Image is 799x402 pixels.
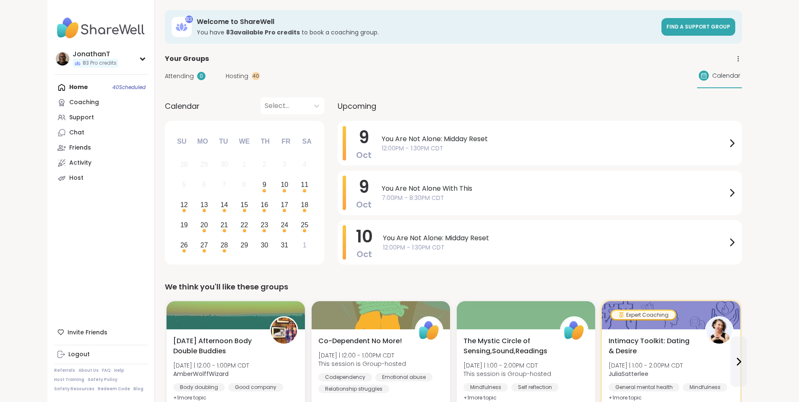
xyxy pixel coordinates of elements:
div: 30 [261,239,268,251]
div: Choose Monday, October 27th, 2025 [195,236,213,254]
div: Support [69,113,94,122]
img: ShareWell [416,318,442,344]
div: 22 [241,219,248,231]
div: We think you'll like these groups [165,281,742,293]
div: Emotional abuse [375,373,432,381]
img: AmberWolffWizard [271,318,297,344]
h3: Welcome to ShareWell [197,17,656,26]
div: Choose Saturday, October 11th, 2025 [296,176,314,194]
span: The Mystic Circle of Sensing,Sound,Readings [463,336,551,356]
div: 30 [221,159,228,170]
div: Self reflection [511,383,559,391]
div: 16 [261,199,268,210]
div: 10 [281,179,288,190]
div: Choose Friday, October 24th, 2025 [276,216,294,234]
b: 83 available Pro credit s [226,28,300,37]
div: Not available Thursday, October 2nd, 2025 [255,156,273,174]
div: 18 [301,199,308,210]
div: We [235,132,253,151]
div: Choose Saturday, October 25th, 2025 [296,216,314,234]
a: Find a support group [661,18,735,36]
div: Choose Thursday, October 16th, 2025 [255,196,273,214]
span: 83 Pro credits [83,60,117,67]
div: Choose Saturday, November 1st, 2025 [296,236,314,254]
div: 1 [303,239,307,251]
div: Choose Monday, October 20th, 2025 [195,216,213,234]
div: month 2025-10 [174,155,315,255]
div: 1 [242,159,246,170]
div: Mo [193,132,212,151]
div: 21 [221,219,228,231]
div: Tu [214,132,233,151]
span: Upcoming [338,100,376,112]
span: Your Groups [165,54,209,64]
div: Body doubling [173,383,225,391]
span: Oct [357,248,372,260]
div: Choose Thursday, October 9th, 2025 [255,176,273,194]
span: Oct [356,149,372,161]
a: Chat [54,125,148,140]
div: Activity [69,159,91,167]
div: Choose Tuesday, October 14th, 2025 [215,196,233,214]
div: Host [69,174,83,182]
span: [DATE] | 1:00 - 2:00PM CDT [609,361,683,370]
span: [DATE] | 12:00 - 1:00PM CDT [173,361,249,370]
div: 13 [200,199,208,210]
div: 14 [221,199,228,210]
div: Not available Wednesday, October 1st, 2025 [235,156,253,174]
div: Sa [297,132,316,151]
div: 20 [200,219,208,231]
span: 12:00PM - 1:30PM CDT [383,243,727,252]
div: Choose Friday, October 17th, 2025 [276,196,294,214]
div: Choose Sunday, October 19th, 2025 [175,216,193,234]
div: Choose Wednesday, October 15th, 2025 [235,196,253,214]
a: Referrals [54,368,75,373]
div: Logout [68,350,90,359]
a: Friends [54,140,148,155]
div: 25 [301,219,308,231]
div: Invite Friends [54,325,148,340]
div: Chat [69,129,84,137]
a: Host Training [54,377,84,383]
div: Choose Tuesday, October 28th, 2025 [215,236,233,254]
div: Not available Saturday, October 4th, 2025 [296,156,314,174]
span: Attending [165,72,194,81]
div: Not available Sunday, October 5th, 2025 [175,176,193,194]
div: 26 [180,239,188,251]
div: Th [256,132,274,151]
a: Help [114,368,124,373]
div: 27 [200,239,208,251]
div: 15 [241,199,248,210]
div: Choose Friday, October 31st, 2025 [276,236,294,254]
div: 83 [185,16,193,23]
div: Choose Thursday, October 30th, 2025 [255,236,273,254]
div: Friends [69,144,91,152]
div: 17 [281,199,288,210]
div: 11 [301,179,308,190]
div: 23 [261,219,268,231]
span: [DATE] | 12:00 - 1:00PM CDT [318,351,406,360]
div: 5 [182,179,186,190]
div: 28 [221,239,228,251]
div: Choose Monday, October 13th, 2025 [195,196,213,214]
span: 7:00PM - 8:30PM CDT [382,194,727,202]
a: Logout [54,347,148,362]
div: Choose Sunday, October 26th, 2025 [175,236,193,254]
div: 7 [222,179,226,190]
span: Find a support group [666,23,730,30]
img: ShareWell Nav Logo [54,13,148,43]
div: Not available Tuesday, October 7th, 2025 [215,176,233,194]
div: Fr [277,132,295,151]
div: General mental health [609,383,679,391]
h3: You have to book a coaching group. [197,28,656,37]
div: Choose Friday, October 10th, 2025 [276,176,294,194]
div: Good company [228,383,283,391]
span: You Are Not Alone With This [382,184,727,194]
span: [DATE] Afternoon Body Double Buddies [173,336,260,356]
span: 9 [359,175,369,199]
span: Oct [356,199,372,210]
span: Hosting [226,72,248,81]
div: 40 [252,72,260,80]
span: 12:00PM - 1:30PM CDT [382,144,727,153]
a: Host [54,171,148,186]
